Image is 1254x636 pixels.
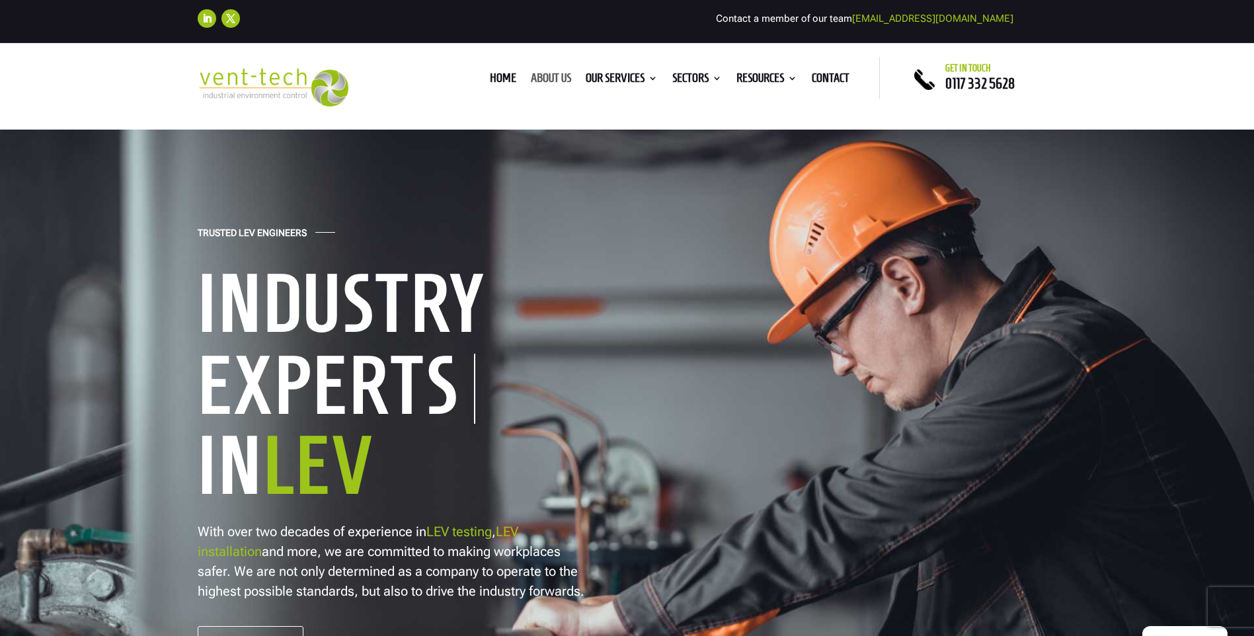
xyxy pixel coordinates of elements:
p: With over two decades of experience in , and more, we are committed to making workplaces safer. W... [198,522,588,601]
a: Contact [812,73,849,88]
h1: Industry [198,262,607,352]
a: 0117 332 5628 [945,75,1015,91]
a: Sectors [672,73,722,88]
a: Home [490,73,516,88]
a: Resources [736,73,797,88]
h4: Trusted LEV Engineers [198,227,307,245]
a: Our Services [586,73,658,88]
a: LEV testing [426,524,492,539]
a: Follow on LinkedIn [198,9,216,28]
a: [EMAIL_ADDRESS][DOMAIN_NAME] [852,13,1013,24]
h1: In [198,424,607,514]
span: LEV [263,422,375,508]
span: Contact a member of our team [716,13,1013,24]
h1: Experts [198,354,475,424]
a: Follow on X [221,9,240,28]
a: LEV installation [198,524,518,559]
a: About us [531,73,571,88]
img: 2023-09-27T08_35_16.549ZVENT-TECH---Clear-background [198,68,349,107]
span: Get in touch [945,63,991,73]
